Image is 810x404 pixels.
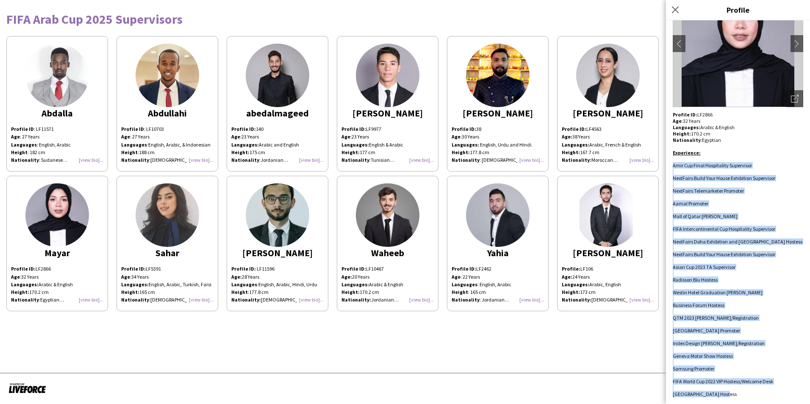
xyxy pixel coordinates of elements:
li: NextFairs Build Your House Exhibition Supervisor [673,251,803,257]
span: : [11,296,40,303]
div: Yahia [452,249,544,257]
li: FIFA World Cup 2022 VIP Hostess/Welcome Desk [673,378,803,385]
span: 32 Years [21,274,39,280]
span: 23 Years [352,133,369,140]
p: : 27 Years [121,133,214,141]
span: : [121,157,150,163]
span: 24 Years [572,274,590,280]
div: Sahar [121,249,214,257]
li: Amir Cup Final Hospitality Supervisor [673,162,803,169]
span: : Sudanese [39,157,67,163]
b: Age: [562,274,572,280]
span: 177.8 cm [470,149,489,155]
strong: Languages: [562,141,589,148]
b: Languages [231,281,257,288]
span: : [231,281,258,288]
span: : [341,133,352,140]
u: Experience: [673,149,701,156]
strong: Height: [11,289,29,295]
strong: Height: [562,149,580,155]
b: Age [452,274,460,280]
span: [DEMOGRAPHIC_DATA] [261,296,316,303]
div: [PERSON_NAME] [452,109,544,117]
span: [DEMOGRAPHIC_DATA] [150,157,201,163]
img: thumb-661fd49f139b2.jpeg [466,183,530,247]
div: [PERSON_NAME] [562,249,654,257]
div: Mayar [11,249,103,257]
b: Nationality [452,296,480,303]
strong: Profile ID: [11,266,36,272]
img: thumb-66c48272d5ea5.jpeg [25,44,89,107]
strong: Height: [341,149,360,155]
p: 30 Years [452,133,544,141]
b: Nationality [121,296,149,303]
strong: Profile ID: [673,111,697,118]
b: Nationality [11,157,39,163]
div: [PERSON_NAME] [231,249,324,257]
li: Business Forum Hostess [673,302,803,308]
span: : 27 Years [20,133,39,140]
li: NextFairs Doha Exhibition and [GEOGRAPHIC_DATA] Hostess [673,238,803,245]
b: Nationality [452,157,480,163]
p: English, Arabic, & Indonesian 188 cm [121,141,214,156]
b: Nationality [11,296,39,303]
strong: Age: [562,133,572,140]
p: 38 [452,125,544,133]
div: Abdullahi [121,109,214,117]
img: thumb-65845cc11e641.jpeg [136,44,199,107]
span: Egyptian [702,137,721,143]
img: thumb-35d2da39-8be6-4824-85cb-2cf367f06589.png [25,183,89,247]
span: Jordanian [261,157,288,163]
b: Age [11,133,20,140]
p: LF10467 [341,265,434,273]
span: : [341,157,371,163]
strong: Profile ID: [452,266,476,272]
span: [DEMOGRAPHIC_DATA] [150,296,205,303]
p: LF4563 [562,125,654,133]
span: [DEMOGRAPHIC_DATA] [591,296,646,303]
div: English, Arabic, Hindi, Urdu [231,281,324,288]
p: LF2866 [11,265,103,273]
li: Geneva Motor Show Hostess [673,353,803,359]
strong: Height [452,289,468,295]
p: LF106 [562,265,654,273]
b: Nationality [231,157,259,163]
strong: Languages: [11,281,39,288]
strong: Age: [341,274,352,280]
span: 32 Years [683,118,700,124]
div: [PERSON_NAME] [562,109,654,117]
li: QTM 2023 [PERSON_NAME]/Registration [673,315,803,321]
span: : [121,149,139,155]
p: English & Arabic 177 cm [341,141,434,156]
strong: Profile ID: [562,126,586,132]
h3: Profile [666,4,810,15]
img: thumb-63177cf7586b7.png [576,183,640,247]
strong: Languages: [121,281,149,288]
p: : LF11571 : English, Arabic : 182 cm [11,125,103,156]
li: Asian Cup 2023 TA Supervisor [673,264,803,270]
strong: Profile: [562,266,580,272]
span: : [11,274,21,280]
strong: Height [11,149,28,155]
span: : [231,289,249,295]
li: FIFA Intercontinental Cup Hospitality Supervisor [673,226,803,232]
span: : [121,141,148,148]
li: [GEOGRAPHIC_DATA] Hostess [673,391,803,397]
b: Nationality [121,157,149,163]
span: 34 Years [131,274,149,280]
p: : English, Arabic : 165 cm [452,281,544,296]
strong: Height: [341,289,360,295]
p: English, Arabic, Turkish, Farsi 165 cm [121,281,214,296]
span: : [121,296,150,303]
img: thumb-fcfa1574-b8e4-4581-93ef-660e70d1f694.jpg [246,183,309,247]
b: Height [231,289,248,295]
strong: Profile ID [11,126,34,132]
strong: Height: [121,289,139,295]
strong: Languages: [673,124,700,130]
div: FIFA Arab Cup 2025 Supervisors [6,13,804,25]
p: Arabic & English 170.2 cm [11,281,103,296]
p: : Jordanian [452,296,544,304]
div: [PERSON_NAME] [341,109,434,117]
span: : [673,118,683,124]
b: Languages [121,141,147,148]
